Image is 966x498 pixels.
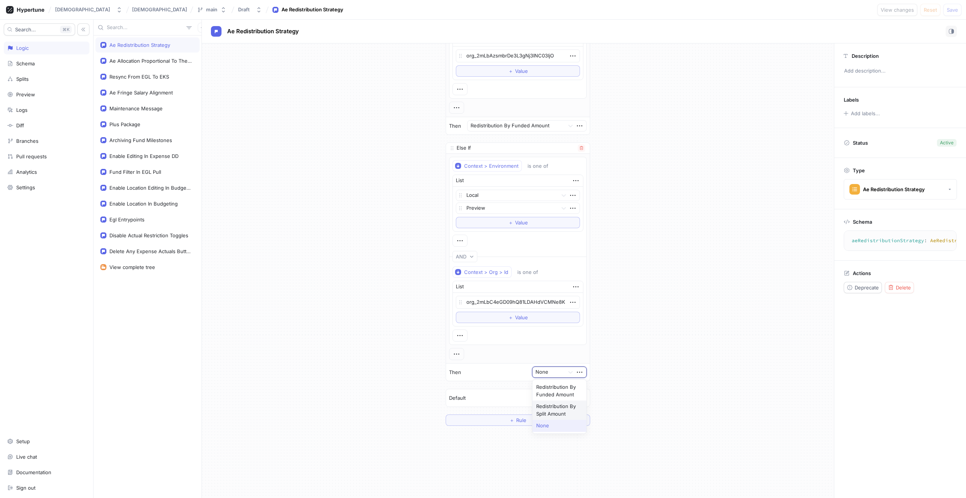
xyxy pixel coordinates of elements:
[516,418,526,422] span: Rule
[16,60,35,67] div: Schema
[456,177,464,184] div: List
[109,42,170,48] div: Ae Redistribution Strategy
[55,6,110,13] div: [DEMOGRAPHIC_DATA]
[452,251,477,262] button: AND
[517,269,538,275] div: is one of
[532,381,586,401] div: Redistribution By Funded Amount
[853,219,872,225] p: Schema
[947,8,958,12] span: Save
[524,160,559,172] button: is one of
[456,65,580,77] button: ＋Value
[515,69,528,73] span: Value
[532,420,586,432] div: None
[853,138,868,148] p: Status
[456,49,580,62] textarea: org_2mLbAzsmbrDe3L3gNj3INC03ljO
[509,418,514,422] span: ＋
[109,217,145,223] div: Egl Entrypoints
[508,220,513,225] span: ＋
[109,169,161,175] div: Fund Filter In EGL Pull
[16,107,28,113] div: Logs
[532,401,586,420] div: Redistribution By Split Amount
[109,105,163,111] div: Maintenance Message
[508,315,513,320] span: ＋
[16,91,35,97] div: Preview
[16,469,51,475] div: Documentation
[15,27,36,32] span: Search...
[449,369,461,376] p: Then
[16,45,29,51] div: Logic
[943,4,961,16] button: Save
[881,8,914,12] span: View changes
[206,6,217,13] div: main
[60,26,72,33] div: K
[107,24,183,31] input: Search...
[132,7,187,12] span: [DEMOGRAPHIC_DATA]
[109,232,188,238] div: Disable Actual Restriction Toggles
[464,163,518,169] div: Context > Environment
[109,248,192,254] div: Delete Any Expense Actuals Button
[456,312,580,323] button: ＋Value
[16,76,29,82] div: Splits
[464,269,508,275] div: Context > Org > Id
[853,167,865,173] p: Type
[449,394,466,402] p: Default
[109,185,192,191] div: Enable Location Editing In Budgeting
[841,65,960,77] p: Add description...
[109,74,169,80] div: Resync From EGL To EKS
[4,466,89,479] a: Documentation
[235,3,265,16] button: Draft
[924,8,937,12] span: Reset
[877,4,917,16] button: View changes
[16,169,37,175] div: Analytics
[4,23,75,36] button: Search...K
[855,285,879,290] span: Deprecate
[109,153,178,159] div: Enable Editing In Expense DD
[16,153,47,159] div: Pull requests
[194,3,229,16] button: main
[896,285,911,290] span: Delete
[456,283,464,291] div: List
[452,160,522,172] button: Context > Environment
[456,254,466,260] div: AND
[16,485,35,491] div: Sign out
[16,138,38,144] div: Branches
[844,282,882,293] button: Deprecate
[851,111,880,116] div: Add labels...
[885,282,914,293] button: Delete
[841,108,882,118] button: Add labels...
[863,186,925,193] div: Ae Redistribution Strategy
[940,139,954,146] div: Active
[853,270,871,276] p: Actions
[109,137,172,143] div: Archiving Fund Milestones
[449,122,461,130] p: Then
[456,296,580,309] textarea: org_2mLbC4eGD09hQ81LDAHdVCMNe8K
[281,6,343,14] div: Ae Redistribution Strategy
[16,122,24,128] div: Diff
[109,90,173,96] div: Ae Fringe Salary Alignment
[109,121,140,127] div: Plus Package
[109,201,178,207] div: Enable Location In Budgeting
[514,266,549,278] button: is one of
[109,264,155,270] div: View complete tree
[446,414,590,426] button: ＋Rule
[456,217,580,228] button: ＋Value
[16,438,30,444] div: Setup
[515,315,528,320] span: Value
[227,28,299,34] span: Ae Redistribution Strategy
[457,144,471,152] p: Else If
[920,4,940,16] button: Reset
[52,3,125,16] button: [DEMOGRAPHIC_DATA]
[844,97,859,103] p: Labels
[508,69,513,73] span: ＋
[844,179,957,200] button: Ae Redistribution Strategy
[452,266,512,278] button: Context > Org > Id
[109,58,192,64] div: Ae Allocation Proportional To The Burn Rate
[515,220,528,225] span: Value
[528,163,548,169] div: is one of
[16,184,35,190] div: Settings
[852,53,879,59] p: Description
[238,6,250,13] div: Draft
[16,454,37,460] div: Live chat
